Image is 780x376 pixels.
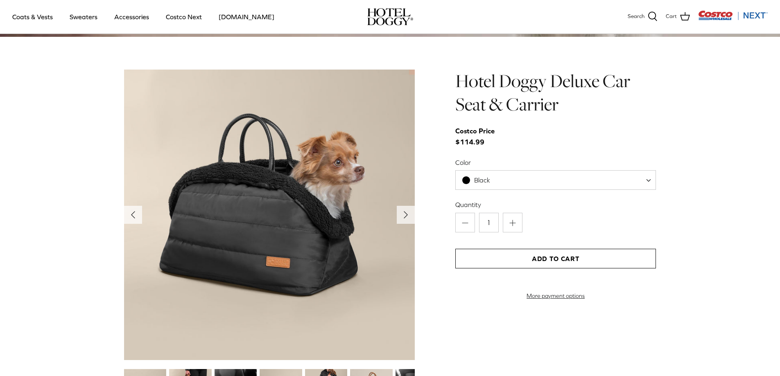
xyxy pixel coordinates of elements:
[455,70,656,116] h1: Hotel Doggy Deluxe Car Seat & Carrier
[455,126,495,137] div: Costco Price
[666,12,677,21] span: Cart
[628,12,644,21] span: Search
[211,3,282,31] a: [DOMAIN_NAME]
[124,206,142,224] button: Previous
[455,126,503,148] span: $114.99
[698,16,768,22] a: Visit Costco Next
[698,10,768,20] img: Costco Next
[158,3,209,31] a: Costco Next
[479,213,499,232] input: Quantity
[455,200,656,209] label: Quantity
[455,170,656,190] span: Black
[367,8,413,25] a: hoteldoggy.com hoteldoggycom
[456,176,506,185] span: Black
[455,158,656,167] label: Color
[474,176,490,184] span: Black
[5,3,60,31] a: Coats & Vests
[455,293,656,299] a: More payment options
[367,8,413,25] img: hoteldoggycom
[666,11,690,22] a: Cart
[455,249,656,268] button: Add to Cart
[397,206,415,224] button: Next
[628,11,658,22] a: Search
[62,3,105,31] a: Sweaters
[107,3,156,31] a: Accessories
